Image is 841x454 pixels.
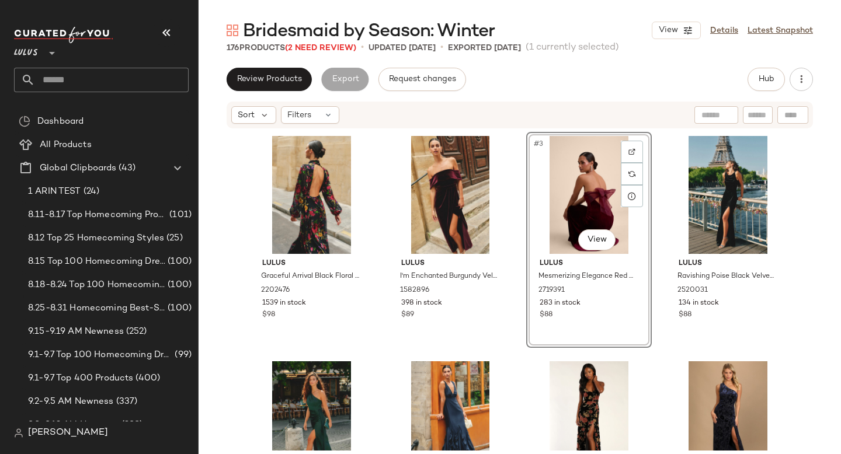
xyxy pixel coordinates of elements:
span: 8.11-8.17 Top Homecoming Product [28,208,167,222]
span: 176 [227,44,239,53]
span: 1539 in stock [262,298,306,309]
span: Request changes [388,75,456,84]
span: $89 [401,310,414,320]
span: $98 [262,310,275,320]
button: View [578,229,616,250]
span: 2719391 [538,285,565,296]
span: 1 ARIN TEST [28,185,81,198]
span: $88 [679,310,691,320]
span: Filters [287,109,311,121]
span: Graceful Arrival Black Floral Burnout Backless Maxi Dress [261,271,360,282]
span: View [658,26,678,35]
span: Sort [238,109,255,121]
span: (43) [116,162,135,175]
img: 2719391_01_hero_2025-08-26.jpg [530,136,648,254]
img: svg%3e [19,116,30,127]
span: (2 Need Review) [285,44,356,53]
span: 9.2-9.5 AM Newness [28,395,114,408]
span: Global Clipboards [40,162,116,175]
span: Dashboard [37,115,84,128]
img: 13112121_2202476.jpg [253,136,370,254]
span: All Products [40,138,92,152]
span: (100) [165,302,192,315]
span: (24) [81,185,100,198]
button: Review Products [227,68,312,91]
span: (1 currently selected) [526,41,619,55]
span: View [587,235,607,245]
span: 1582896 [400,285,429,296]
span: 9.1-9.7 Top 400 Products [28,372,133,385]
a: Latest Snapshot [748,25,813,37]
img: 13111841_2520031.jpg [669,136,787,254]
span: 398 in stock [401,298,442,309]
button: View [652,22,701,39]
span: Mesmerizing Elegance Red Velvet Back Bow Maxi Dress [538,271,637,282]
span: #3 [533,138,545,150]
span: Ravishing Poise Black Velvet Cowl Back Sleeveless Maxi Dress [677,271,776,282]
span: 8.15 Top 100 Homecoming Dresses [28,255,165,268]
img: svg%3e [14,428,23,438]
div: Products [227,42,356,54]
span: 8.25-8.31 Homecoming Best-Sellers [28,302,165,315]
span: Hub [758,75,774,84]
span: 8.18-8.24 Top 100 Homecoming Dresses [28,278,165,292]
span: (100) [165,255,192,268]
span: 9.8-9.12 AM Newness [28,418,119,432]
span: 9.1-9.7 Top 100 Homecoming Dresses [28,348,172,362]
p: updated [DATE] [369,42,436,54]
span: 134 in stock [679,298,719,309]
span: I'm Enchanted Burgundy Velvet Off-the-Shoulder Maxi Dress [400,271,499,282]
img: cfy_white_logo.C9jOOHJF.svg [14,27,113,43]
button: Request changes [378,68,466,91]
span: 2520031 [677,285,708,296]
span: Bridesmaid by Season: Winter [243,20,495,43]
a: Details [710,25,738,37]
span: 9.15-9.19 AM Newness [28,325,124,338]
img: svg%3e [628,170,635,177]
img: svg%3e [227,25,238,36]
span: Review Products [237,75,302,84]
span: (252) [124,325,147,338]
img: 13112161_1582896.jpg [392,136,509,254]
span: [PERSON_NAME] [28,426,108,440]
p: Exported [DATE] [448,42,521,54]
span: (99) [172,348,192,362]
span: (100) [165,278,192,292]
span: (298) [119,418,143,432]
span: (337) [114,395,138,408]
button: Hub [748,68,785,91]
span: 2202476 [261,285,290,296]
span: 8.12 Top 25 Homecoming Styles [28,232,164,245]
span: Lulus [679,259,777,269]
img: svg%3e [628,148,635,155]
span: (25) [164,232,183,245]
span: (400) [133,372,160,385]
span: • [440,41,443,55]
span: Lulus [262,259,361,269]
span: Lulus [14,40,38,61]
span: Lulus [401,259,500,269]
span: (101) [167,208,192,222]
span: • [361,41,364,55]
